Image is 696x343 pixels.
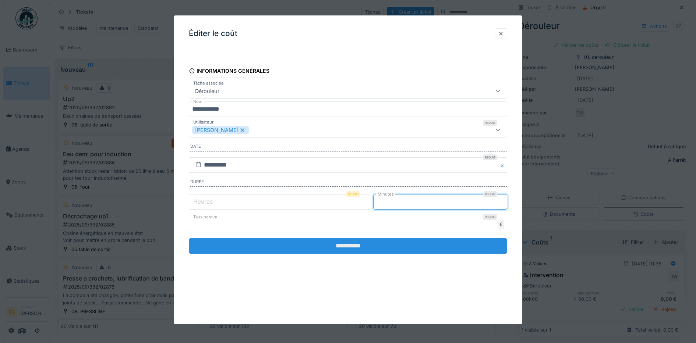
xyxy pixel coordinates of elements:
div: Requis [346,191,360,197]
label: Nom [192,99,204,105]
div: Requis [483,154,497,160]
label: Tâche associée [192,80,225,86]
div: € [498,219,504,229]
div: [PERSON_NAME] [192,126,249,134]
div: Requis [483,120,497,126]
label: Durée [190,179,508,187]
div: Informations générales [189,65,270,78]
div: Dérouleur [192,87,222,95]
label: Minutes [376,191,395,197]
div: Requis [483,191,497,197]
label: Utilisateur [192,119,215,125]
div: Requis [483,214,497,220]
label: Taux horaire [192,214,219,220]
h3: Éditer le coût [189,29,237,38]
button: Close [499,157,507,173]
label: Heures [192,197,214,206]
label: Date [190,143,508,151]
